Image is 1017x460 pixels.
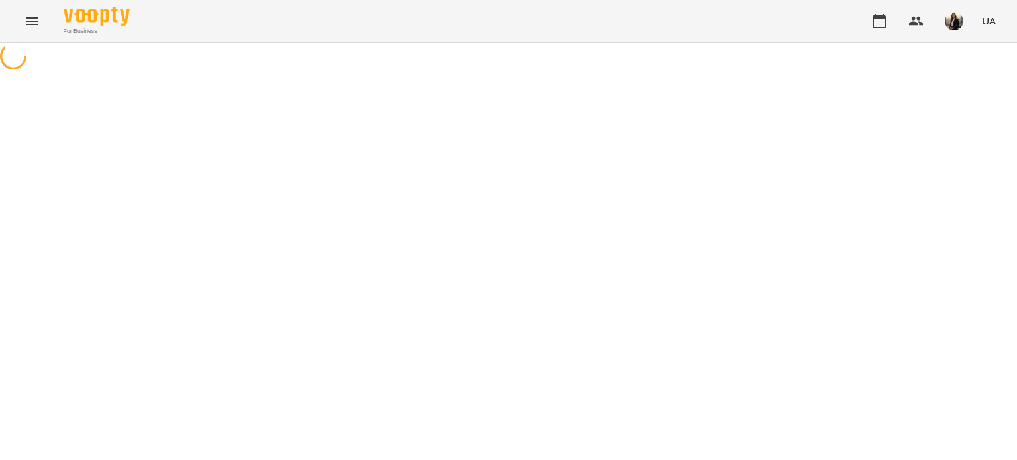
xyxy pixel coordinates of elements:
[982,14,996,28] span: UA
[64,27,130,36] span: For Business
[16,5,48,37] button: Menu
[945,12,963,30] img: 91952ddef0f0023157af724e1fee8812.jpg
[977,9,1001,33] button: UA
[64,7,130,26] img: Voopty Logo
